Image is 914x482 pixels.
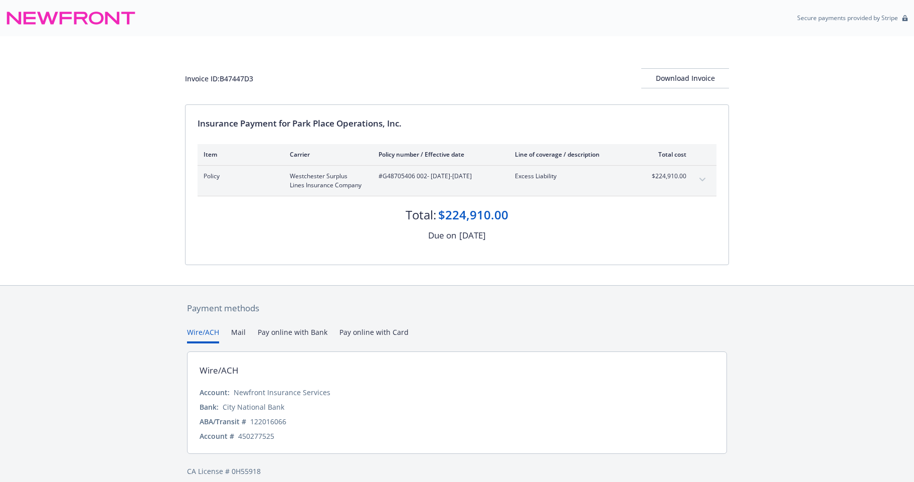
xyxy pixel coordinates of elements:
span: #G48705406 002 - [DATE]-[DATE] [379,172,499,181]
div: City National Bank [223,402,284,412]
div: [DATE] [459,229,486,242]
span: $224,910.00 [649,172,686,181]
div: Invoice ID: B47447D3 [185,73,253,84]
div: Bank: [200,402,219,412]
div: Carrier [290,150,362,159]
div: $224,910.00 [438,206,508,223]
button: Download Invoice [641,68,729,88]
div: Download Invoice [641,69,729,88]
button: Mail [231,327,246,343]
div: Account # [200,431,234,441]
div: CA License # 0H55918 [187,466,727,476]
span: Westchester Surplus Lines Insurance Company [290,172,362,190]
span: Excess Liability [515,172,633,181]
div: ABA/Transit # [200,416,246,427]
div: Policy number / Effective date [379,150,499,159]
span: Policy [204,172,274,181]
div: Newfront Insurance Services [234,387,330,398]
div: Insurance Payment for Park Place Operations, Inc. [198,117,716,130]
div: 450277525 [238,431,274,441]
div: Line of coverage / description [515,150,633,159]
div: Wire/ACH [200,364,239,377]
button: Pay online with Card [339,327,409,343]
div: PolicyWestchester Surplus Lines Insurance Company#G48705406 002- [DATE]-[DATE]Excess Liability$22... [198,166,716,196]
div: Account: [200,387,230,398]
div: 122016066 [250,416,286,427]
p: Secure payments provided by Stripe [797,14,898,22]
button: Wire/ACH [187,327,219,343]
div: Due on [428,229,456,242]
div: Item [204,150,274,159]
div: Total cost [649,150,686,159]
div: Payment methods [187,302,727,315]
div: Total: [406,206,436,223]
button: Pay online with Bank [258,327,327,343]
button: expand content [694,172,710,188]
